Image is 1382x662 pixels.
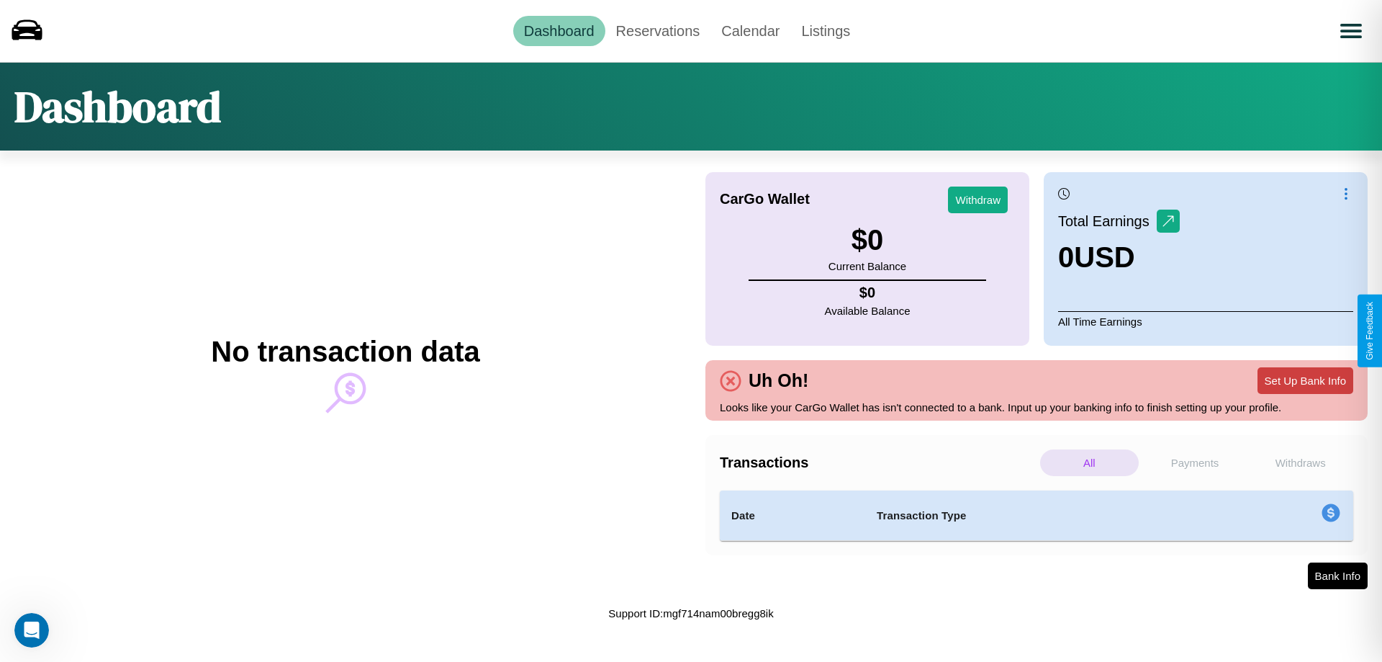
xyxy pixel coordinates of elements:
[877,507,1203,524] h4: Transaction Type
[828,224,906,256] h3: $ 0
[1331,11,1371,51] button: Open menu
[948,187,1008,213] button: Withdraw
[605,16,711,46] a: Reservations
[720,455,1036,471] h4: Transactions
[513,16,605,46] a: Dashboard
[1040,449,1139,476] p: All
[1365,302,1375,360] div: Give Feedback
[710,16,790,46] a: Calendar
[211,336,479,368] h2: No transaction data
[1058,311,1353,331] p: All Time Earnings
[1146,449,1245,476] p: Payments
[1058,241,1180,274] h3: 0 USD
[828,256,906,276] p: Current Balance
[825,285,911,301] h4: $ 0
[825,301,911,321] p: Available Balance
[1308,563,1368,589] button: Bank Info
[720,491,1353,541] table: simple table
[608,604,773,623] p: Support ID: mgf714nam00bregg8ik
[720,398,1353,417] p: Looks like your CarGo Wallet has isn't connected to a bank. Input up your banking info to finish ...
[731,507,854,524] h4: Date
[790,16,861,46] a: Listings
[14,77,221,136] h1: Dashboard
[1058,208,1157,234] p: Total Earnings
[1257,367,1353,394] button: Set Up Bank Info
[720,191,810,207] h4: CarGo Wallet
[741,370,816,391] h4: Uh Oh!
[1251,449,1350,476] p: Withdraws
[14,613,49,648] iframe: Intercom live chat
